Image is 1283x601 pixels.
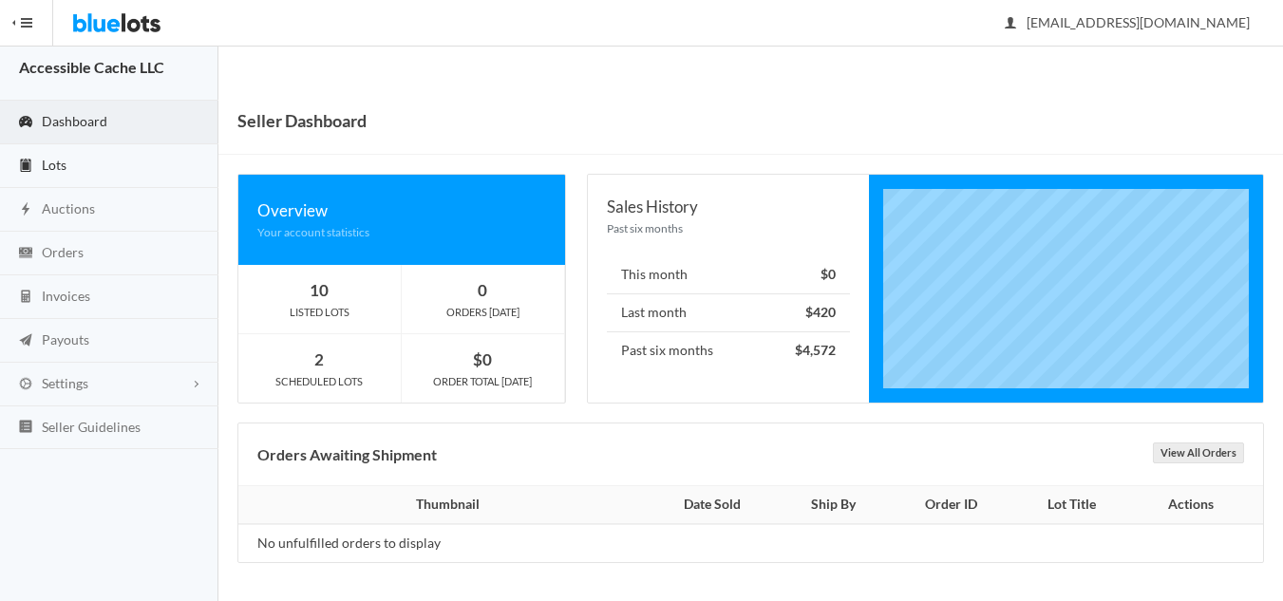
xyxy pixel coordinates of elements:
[19,58,164,76] strong: Accessible Cache LLC
[1001,15,1020,33] ion-icon: person
[795,342,836,358] strong: $4,572
[607,256,850,294] li: This month
[805,304,836,320] strong: $420
[257,445,437,463] b: Orders Awaiting Shipment
[42,200,95,216] span: Auctions
[238,373,401,390] div: SCHEDULED LOTS
[16,376,35,394] ion-icon: cog
[16,332,35,350] ion-icon: paper plane
[16,201,35,219] ion-icon: flash
[607,194,850,219] div: Sales History
[42,157,66,173] span: Lots
[1006,14,1250,30] span: [EMAIL_ADDRESS][DOMAIN_NAME]
[16,114,35,132] ion-icon: speedometer
[16,158,35,176] ion-icon: clipboard
[238,486,646,524] th: Thumbnail
[42,113,107,129] span: Dashboard
[779,486,889,524] th: Ship By
[16,245,35,263] ion-icon: cash
[402,304,564,321] div: ORDERS [DATE]
[237,106,367,135] h1: Seller Dashboard
[16,419,35,437] ion-icon: list box
[16,289,35,307] ion-icon: calculator
[821,266,836,282] strong: $0
[310,280,329,300] strong: 10
[607,293,850,332] li: Last month
[42,331,89,347] span: Payouts
[42,288,90,304] span: Invoices
[478,280,487,300] strong: 0
[238,304,401,321] div: LISTED LOTS
[402,373,564,390] div: ORDER TOTAL [DATE]
[42,419,141,435] span: Seller Guidelines
[42,244,84,260] span: Orders
[238,524,646,562] td: No unfulfilled orders to display
[314,349,324,369] strong: 2
[42,375,88,391] span: Settings
[607,219,850,237] div: Past six months
[1130,486,1263,524] th: Actions
[257,197,546,223] div: Overview
[889,486,1013,524] th: Order ID
[473,349,492,369] strong: $0
[1013,486,1130,524] th: Lot Title
[646,486,779,524] th: Date Sold
[607,331,850,369] li: Past six months
[257,223,546,241] div: Your account statistics
[1153,442,1244,463] a: View All Orders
